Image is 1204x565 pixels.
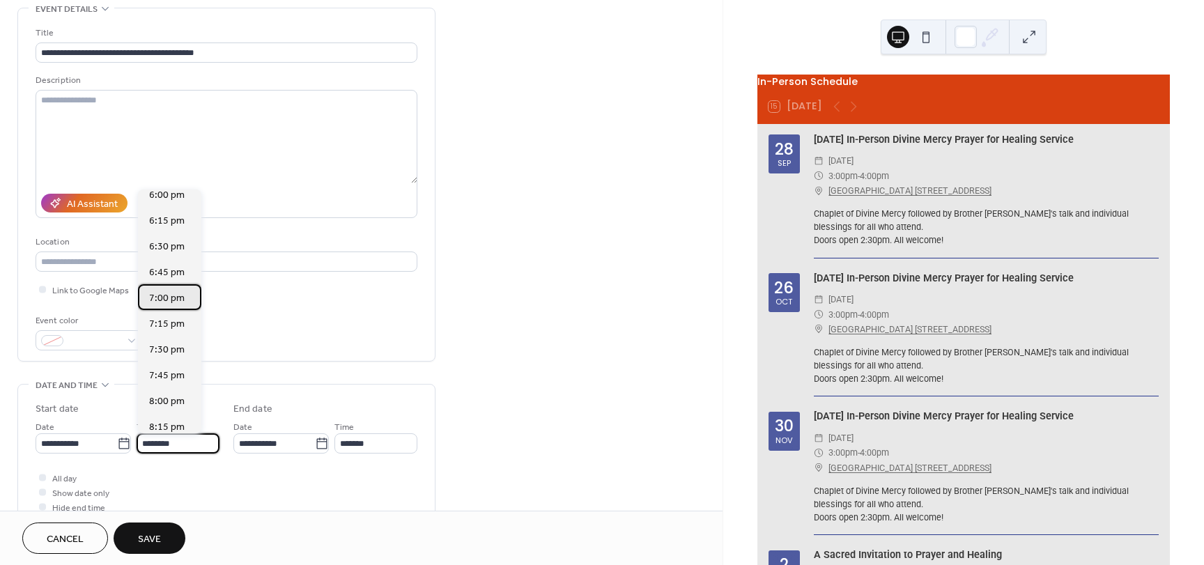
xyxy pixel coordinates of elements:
[36,420,54,435] span: Date
[828,307,858,322] span: 3:00pm
[828,445,858,460] span: 3:00pm
[860,307,889,322] span: 4:00pm
[47,532,84,547] span: Cancel
[814,132,1159,148] div: [DATE] In-Person Divine Mercy Prayer for Healing Service
[36,402,79,417] div: Start date
[149,343,185,357] span: 7:30 pm
[36,2,98,17] span: Event details
[36,73,415,88] div: Description
[814,431,824,445] div: ​
[138,532,161,547] span: Save
[149,369,185,383] span: 7:45 pm
[828,322,991,336] a: [GEOGRAPHIC_DATA] [STREET_ADDRESS]
[149,188,185,203] span: 6:00 pm
[858,307,860,322] span: -
[52,284,129,298] span: Link to Google Maps
[814,460,824,475] div: ​
[775,418,794,434] div: 30
[828,153,854,168] span: [DATE]
[52,472,77,486] span: All day
[814,307,824,322] div: ​
[36,314,140,328] div: Event color
[860,445,889,460] span: 4:00pm
[828,292,854,307] span: [DATE]
[149,291,185,306] span: 7:00 pm
[22,523,108,554] button: Cancel
[52,486,109,501] span: Show date only
[137,420,156,435] span: Time
[149,214,185,229] span: 6:15 pm
[858,169,860,183] span: -
[814,271,1159,286] div: [DATE] In-Person Divine Mercy Prayer for Healing Service
[36,235,415,249] div: Location
[814,445,824,460] div: ​
[52,501,105,516] span: Hide end time
[814,208,1159,247] div: Chaplet of Divine Mercy followed by Brother [PERSON_NAME]'s talk and individual blessings for all...
[775,437,793,444] div: Nov
[41,194,128,212] button: AI Assistant
[814,183,824,198] div: ​
[149,240,185,254] span: 6:30 pm
[814,346,1159,386] div: Chaplet of Divine Mercy followed by Brother [PERSON_NAME]'s talk and individual blessings for all...
[757,75,1170,90] div: In-Person Schedule
[814,153,824,168] div: ​
[860,169,889,183] span: 4:00pm
[775,298,792,306] div: Oct
[828,183,991,198] a: [GEOGRAPHIC_DATA] [STREET_ADDRESS]
[233,420,252,435] span: Date
[814,322,824,336] div: ​
[814,548,1159,563] div: A Sacred Invitation to Prayer and Healing
[36,378,98,393] span: Date and time
[828,460,991,475] a: [GEOGRAPHIC_DATA] [STREET_ADDRESS]
[778,160,791,167] div: Sep
[858,445,860,460] span: -
[774,280,794,296] div: 26
[334,420,354,435] span: Time
[149,420,185,435] span: 8:15 pm
[814,169,824,183] div: ​
[814,485,1159,525] div: Chaplet of Divine Mercy followed by Brother [PERSON_NAME]'s talk and individual blessings for all...
[36,26,415,40] div: Title
[114,523,185,554] button: Save
[149,265,185,280] span: 6:45 pm
[814,409,1159,424] div: [DATE] In-Person Divine Mercy Prayer for Healing Service
[775,141,794,157] div: 28
[828,431,854,445] span: [DATE]
[233,402,272,417] div: End date
[149,317,185,332] span: 7:15 pm
[828,169,858,183] span: 3:00pm
[149,394,185,409] span: 8:00 pm
[814,292,824,307] div: ​
[67,197,118,212] div: AI Assistant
